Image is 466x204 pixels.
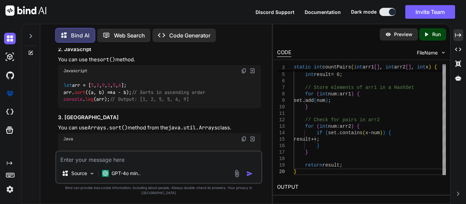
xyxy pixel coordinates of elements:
span: int [320,91,328,97]
span: // Output: [1, 2, 5, 5, 6, 9] [110,96,189,102]
div: 16 [277,143,285,149]
span: < [314,65,317,71]
span: sort [74,89,85,95]
span: 0 [337,72,339,77]
span: = [331,72,334,77]
div: 20 [277,169,285,175]
span: return [305,162,322,168]
p: Web Search [114,31,145,40]
span: ) [391,65,394,71]
span: num [371,130,380,136]
span: // Sorts in ascending order [132,89,205,95]
span: int [320,124,328,129]
span: } [305,150,308,155]
span: Documentation [305,9,341,15]
span: } [305,104,308,110]
img: cloudideIcon [4,106,16,118]
span: } [294,169,296,174]
div: 6 [277,78,285,84]
button: Documentation [305,9,341,16]
span: 2 [97,82,99,89]
img: chevron down [440,50,446,56]
span: arr2 [340,124,351,129]
span: ( [317,124,319,129]
p: Bind can provide inaccurate information, including about people. Always double-check its answers.... [55,185,262,195]
h3: 2. JavaScript [58,46,261,53]
img: Bind AI [5,5,46,16]
span: . [337,130,339,136]
span: . [302,98,305,103]
span: ( [351,64,354,70]
span: Dark mode [351,9,377,15]
span: { [357,124,360,129]
span: ] [408,64,411,70]
span: int [417,64,425,70]
span: { [388,130,391,136]
span: [ [406,64,408,70]
span: ( [325,130,328,136]
div: 17 [277,149,285,156]
p: You can use the method. [58,56,261,64]
span: add [305,98,314,103]
div: 5 [277,72,285,78]
span: HashSet<> [363,65,389,71]
span: ) [325,98,328,103]
span: ( [363,130,365,136]
span: ) [428,64,431,70]
span: HashSet [294,65,314,71]
span: ; [339,162,342,168]
div: 12 [277,117,285,123]
span: [ [374,64,377,70]
span: arr1 [340,91,351,97]
span: result [314,72,331,77]
span: ; [328,98,331,103]
span: > [337,65,339,71]
span: int [385,64,394,70]
div: 13 [277,123,285,130]
span: : [337,124,339,129]
img: GPT-4o mini [102,170,109,177]
div: 15 [277,136,285,143]
img: copy [241,136,247,142]
div: 14 [277,130,285,136]
img: icon [246,170,253,177]
p: Run [432,31,441,38]
span: result [322,162,339,168]
span: if [317,130,322,136]
span: ( [317,91,319,97]
span: { [357,91,360,97]
span: } [317,143,319,148]
p: Preview [394,31,412,38]
span: countPairs [322,64,351,70]
span: ) [380,130,382,136]
span: ] [377,64,380,70]
span: // Store elements of arr1 in a HashSet [305,85,414,90]
span: int [305,72,314,77]
div: 18 [277,156,285,162]
span: new [354,65,362,71]
span: : [337,91,339,97]
span: , [411,64,414,70]
h2: OUTPUT [273,179,450,195]
img: darkAi-studio [4,51,16,63]
button: Discord Support [256,9,294,16]
span: contains [339,130,362,136]
p: Source [71,170,87,177]
p: GPT-4o min.. [112,170,141,177]
div: 10 [277,104,285,110]
span: { [434,64,437,70]
span: int [314,64,322,70]
img: settings [4,184,16,195]
span: arr2 [394,64,406,70]
img: preview [385,31,391,37]
span: ++; [311,137,319,142]
span: set [328,130,337,136]
span: for [305,124,314,129]
div: 7 [277,84,285,91]
h3: 3. [GEOGRAPHIC_DATA] [58,114,261,122]
span: for [305,91,314,97]
code: java.util.Arrays; { { [] arr = { , , , , , }; Arrays.sort(arr); System.out.println(Arrays.toStrin... [63,150,254,192]
p: You can use method from the class. [58,124,261,132]
span: console [63,96,83,102]
span: ( [314,98,317,103]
